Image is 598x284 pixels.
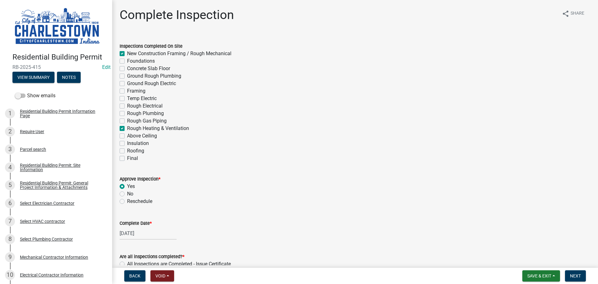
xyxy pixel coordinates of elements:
div: Select HVAC contractor [20,219,65,224]
button: Notes [57,72,81,83]
h1: Complete Inspection [120,7,234,22]
div: 2 [5,127,15,137]
label: Yes [127,183,135,190]
h4: Residential Building Permit [12,53,107,62]
label: Rough Heating & Ventilation [127,125,189,132]
span: Next [570,273,581,278]
div: Residential Building Permit Information Page [20,109,102,118]
span: RB-2025-415 [12,64,100,70]
label: Inspections Completed On Site [120,44,183,49]
wm-modal-confirm: Edit Application Number [102,64,111,70]
div: 3 [5,144,15,154]
label: Temp Electric [127,95,157,102]
input: mm/dd/yyyy [120,227,177,240]
label: Complete Date [120,221,152,226]
div: Mechanical Contractor Information [20,255,88,259]
div: Parcel search [20,147,46,152]
button: Next [565,270,586,282]
img: City of Charlestown, Indiana [12,7,102,46]
label: Concrete Slab Floor [127,65,170,72]
div: Select Electrician Contractor [20,201,74,205]
label: Roofing [127,147,144,155]
label: Framing [127,87,145,95]
div: 6 [5,198,15,208]
button: Save & Exit [522,270,560,282]
label: Approve Inspection [120,177,160,181]
span: Back [129,273,140,278]
label: Foundations [127,57,155,65]
label: Rough Gas Piping [127,117,167,125]
label: Reschedule [127,198,152,205]
label: Ground Rough Plumbing [127,72,181,80]
span: Save & Exit [527,273,551,278]
label: Are all inspections completed? [120,255,184,259]
div: 4 [5,162,15,172]
div: 5 [5,180,15,190]
label: New Construction Framing / Rough Mechanical [127,50,231,57]
label: Show emails [15,92,55,99]
wm-modal-confirm: Notes [57,75,81,80]
div: Require User [20,129,44,134]
span: Share [571,10,584,17]
div: 9 [5,252,15,262]
label: Insulation [127,140,149,147]
label: Final [127,155,138,162]
div: 8 [5,234,15,244]
div: Residential Building Permit: Site Information [20,163,102,172]
label: No [127,190,133,198]
div: 10 [5,270,15,280]
button: Void [150,270,174,282]
i: share [562,10,569,17]
button: Back [124,270,145,282]
div: Residential Building Permit: General Project Information & Attachments [20,181,102,190]
label: Ground Rough Electric [127,80,176,87]
label: All Inspections are Completed - Issue Certificate [127,260,231,268]
button: View Summary [12,72,55,83]
button: shareShare [557,7,589,20]
wm-modal-confirm: Summary [12,75,55,80]
label: Rough Plumbing [127,110,164,117]
div: Select Plumbing Contractor [20,237,73,241]
div: Electrical Contractor Information [20,273,83,277]
div: 7 [5,216,15,226]
label: Above Ceiling [127,132,157,140]
div: 1 [5,108,15,118]
a: Edit [102,64,111,70]
span: Void [155,273,165,278]
label: Rough Electrical [127,102,163,110]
